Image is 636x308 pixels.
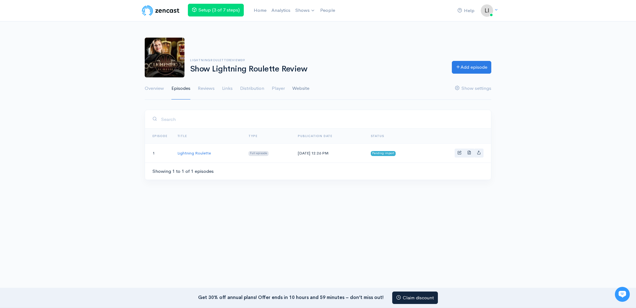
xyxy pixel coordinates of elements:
a: Type [248,134,257,138]
a: Home [251,4,269,17]
img: ZenCast Logo [141,4,180,17]
td: [DATE] 12:26 PM [293,144,366,163]
span: Full episode [248,151,269,156]
a: Episode [152,134,167,138]
a: Player [272,77,285,100]
a: Distribution [240,77,264,100]
a: Claim discount [392,292,438,304]
h6: lightningroulettereview09 [190,58,444,62]
a: Links [222,77,233,100]
p: Find an answer quickly [8,107,116,114]
button: New conversation [10,82,115,95]
h1: Show Lightning Roulette Review [190,65,444,74]
div: Basic example [455,149,484,158]
iframe: gist-messenger-bubble-iframe [615,287,630,302]
span: Status [371,134,384,138]
h2: Just let us know if you need anything and we'll be happy to help! 🙂 [9,41,115,71]
div: Showing 1 to 1 of 1 episodes [152,168,214,175]
a: Episodes [171,77,190,100]
a: Shows [293,4,318,17]
h1: Hi 👋 [9,30,115,40]
a: Analytics [269,4,293,17]
a: Website [292,77,309,100]
a: People [318,4,338,17]
a: Add episode [452,61,491,74]
a: Lightning Roulette [177,150,211,156]
td: 1 [145,144,172,163]
a: Setup (3 of 7 steps) [188,4,244,16]
img: ... [481,4,493,17]
a: Reviews [198,77,215,100]
span: Pending import [371,151,396,156]
a: Publication date [298,134,332,138]
input: Search [161,113,484,126]
a: Title [177,134,187,138]
span: New conversation [40,86,75,91]
a: Show settings [455,77,491,100]
input: Search articles [18,117,111,129]
a: Overview [145,77,164,100]
strong: Get 30% off annual plans! Offer ends in 10 hours and 59 minutes – don’t miss out! [198,294,384,300]
a: Help [455,4,477,17]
